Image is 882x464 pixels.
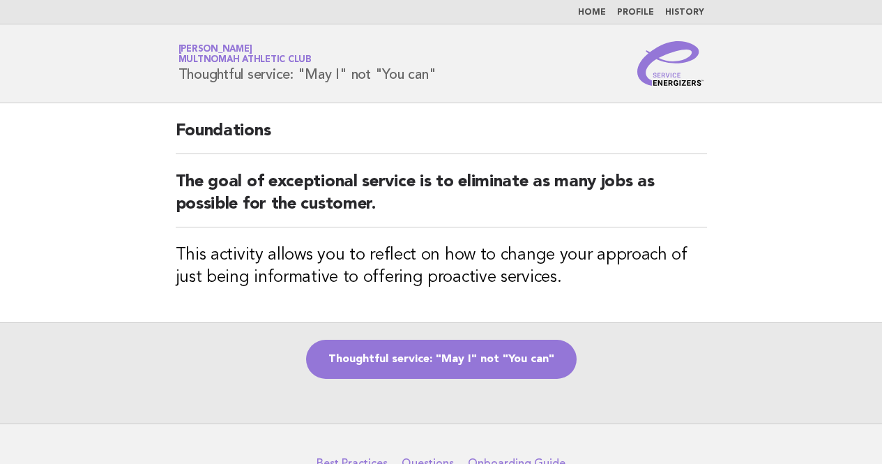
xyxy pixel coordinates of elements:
img: Service Energizers [637,41,704,86]
a: Profile [617,8,654,17]
a: History [665,8,704,17]
h2: The goal of exceptional service is to eliminate as many jobs as possible for the customer. [176,171,707,227]
span: Multnomah Athletic Club [178,56,312,65]
h3: This activity allows you to reflect on how to change your approach of just being informative to o... [176,244,707,289]
h2: Foundations [176,120,707,154]
a: [PERSON_NAME]Multnomah Athletic Club [178,45,312,64]
a: Thoughtful service: "May I" not "You can" [306,340,577,379]
h1: Thoughtful service: "May I" not "You can" [178,45,436,82]
a: Home [578,8,606,17]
